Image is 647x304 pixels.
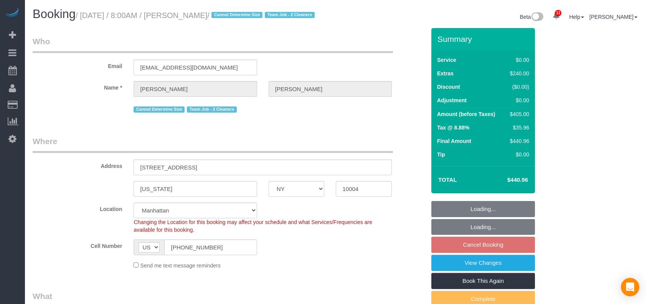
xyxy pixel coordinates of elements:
a: Beta [520,14,544,20]
input: City [134,181,257,197]
small: / [DATE] / 8:00AM / [PERSON_NAME] [76,11,317,20]
label: Email [27,60,128,70]
a: Book This Again [431,273,535,289]
span: Team Job - 2 Cleaners [265,12,314,18]
label: Extras [437,70,454,77]
span: 11 [555,10,561,16]
input: Zip Code [336,181,392,197]
h4: $440.96 [484,177,528,183]
legend: Where [33,136,393,153]
span: Cannot Determine Size [211,12,262,18]
label: Amount (before Taxes) [437,110,495,118]
div: $240.00 [507,70,529,77]
span: Booking [33,7,76,21]
span: Changing the Location for this booking may affect your schedule and what Services/Frequencies are... [134,219,372,233]
img: New interface [531,12,543,22]
a: Help [569,14,584,20]
img: Automaid Logo [5,8,20,18]
legend: Who [33,36,393,53]
h3: Summary [437,35,531,43]
div: $440.96 [507,137,529,145]
input: First Name [134,81,257,97]
div: ($0.00) [507,83,529,91]
span: Team Job - 2 Cleaners [187,106,236,113]
label: Location [27,203,128,213]
input: Last Name [269,81,392,97]
a: 11 [549,8,564,25]
div: $0.00 [507,56,529,64]
input: Cell Number [164,239,257,255]
a: View Changes [431,255,535,271]
label: Discount [437,83,460,91]
label: Name * [27,81,128,91]
label: Address [27,159,128,170]
label: Adjustment [437,96,467,104]
a: [PERSON_NAME] [589,14,637,20]
div: Open Intercom Messenger [621,278,639,296]
div: $0.00 [507,96,529,104]
strong: Total [438,176,457,183]
span: Cannot Determine Size [134,106,185,113]
div: $0.00 [507,151,529,158]
span: Send me text message reminders [140,262,220,269]
label: Tax @ 8.88% [437,124,469,131]
input: Email [134,60,257,75]
label: Service [437,56,456,64]
div: $405.00 [507,110,529,118]
label: Cell Number [27,239,128,250]
label: Tip [437,151,445,158]
label: Final Amount [437,137,471,145]
span: / [207,11,317,20]
div: $35.96 [507,124,529,131]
